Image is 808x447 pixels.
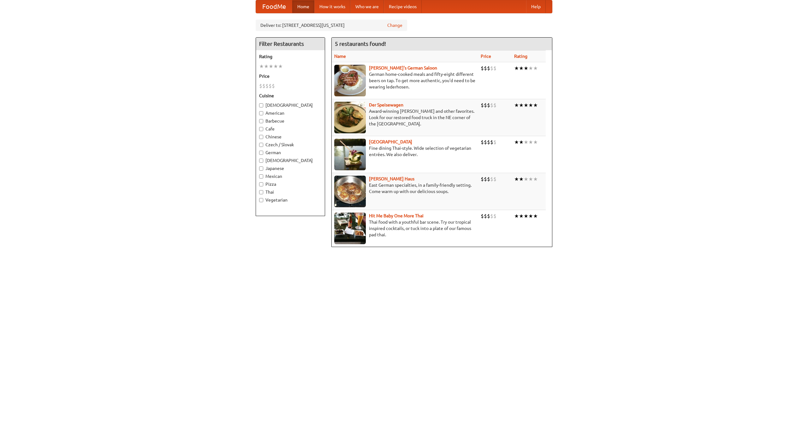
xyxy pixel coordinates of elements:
a: Name [334,54,346,59]
p: Thai food with a youthful bar scene. Try our tropical inspired cocktails, or tuck into a plate of... [334,219,476,238]
li: $ [493,139,496,146]
li: ★ [528,65,533,72]
li: $ [490,102,493,109]
a: Der Speisewagen [369,102,403,107]
li: ★ [524,139,528,146]
a: [PERSON_NAME] Haus [369,176,414,181]
li: ★ [533,176,538,183]
li: ★ [259,63,264,70]
b: [PERSON_NAME]'s German Saloon [369,65,437,70]
a: [GEOGRAPHIC_DATA] [369,139,412,144]
li: ★ [524,176,528,183]
li: ★ [524,65,528,72]
li: ★ [528,139,533,146]
li: $ [493,213,496,220]
h5: Rating [259,53,322,60]
li: $ [490,213,493,220]
li: $ [484,65,487,72]
li: ★ [278,63,283,70]
a: Price [481,54,491,59]
input: Thai [259,190,263,194]
li: $ [481,176,484,183]
li: ★ [519,213,524,220]
a: Help [526,0,546,13]
li: $ [487,102,490,109]
li: ★ [264,63,269,70]
a: Change [387,22,402,28]
label: Czech / Slovak [259,142,322,148]
li: $ [481,102,484,109]
li: ★ [514,139,519,146]
img: satay.jpg [334,139,366,170]
li: ★ [533,102,538,109]
li: $ [481,213,484,220]
li: $ [487,213,490,220]
a: FoodMe [256,0,292,13]
li: ★ [533,65,538,72]
a: Rating [514,54,527,59]
label: [DEMOGRAPHIC_DATA] [259,102,322,108]
h5: Cuisine [259,93,322,99]
label: Mexican [259,173,322,179]
input: American [259,111,263,115]
input: Czech / Slovak [259,143,263,147]
label: Chinese [259,134,322,140]
a: Recipe videos [384,0,422,13]
li: $ [487,139,490,146]
li: $ [484,139,487,146]
li: ★ [519,139,524,146]
label: German [259,149,322,156]
li: ★ [519,176,524,183]
img: speisewagen.jpg [334,102,366,133]
h5: Price [259,73,322,79]
input: Barbecue [259,119,263,123]
li: ★ [528,213,533,220]
li: $ [490,176,493,183]
label: Thai [259,189,322,195]
label: American [259,110,322,116]
input: [DEMOGRAPHIC_DATA] [259,103,263,107]
li: $ [265,82,269,89]
li: $ [487,176,490,183]
input: Chinese [259,135,263,139]
li: ★ [533,213,538,220]
li: ★ [519,102,524,109]
input: Mexican [259,174,263,178]
li: $ [493,176,496,183]
img: kohlhaus.jpg [334,176,366,207]
input: German [259,151,263,155]
li: $ [484,213,487,220]
li: $ [481,139,484,146]
li: $ [481,65,484,72]
li: $ [493,102,496,109]
label: [DEMOGRAPHIC_DATA] [259,157,322,164]
label: Japanese [259,165,322,172]
div: Deliver to: [STREET_ADDRESS][US_STATE] [256,20,407,31]
label: Barbecue [259,118,322,124]
li: $ [493,65,496,72]
li: $ [272,82,275,89]
li: ★ [533,139,538,146]
img: babythai.jpg [334,213,366,244]
li: ★ [524,213,528,220]
label: Cafe [259,126,322,132]
li: ★ [269,63,273,70]
input: Pizza [259,182,263,186]
a: How it works [314,0,350,13]
img: esthers.jpg [334,65,366,96]
a: Hit Me Baby One More Thai [369,213,424,218]
a: Home [292,0,314,13]
li: $ [490,65,493,72]
input: Vegetarian [259,198,263,202]
p: Award-winning [PERSON_NAME] and other favorites. Look for our restored food truck in the NE corne... [334,108,476,127]
li: ★ [519,65,524,72]
input: Japanese [259,166,263,171]
p: Fine dining Thai-style. Wide selection of vegetarian entrées. We also deliver. [334,145,476,158]
li: $ [490,139,493,146]
li: $ [484,176,487,183]
a: Who we are [350,0,384,13]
